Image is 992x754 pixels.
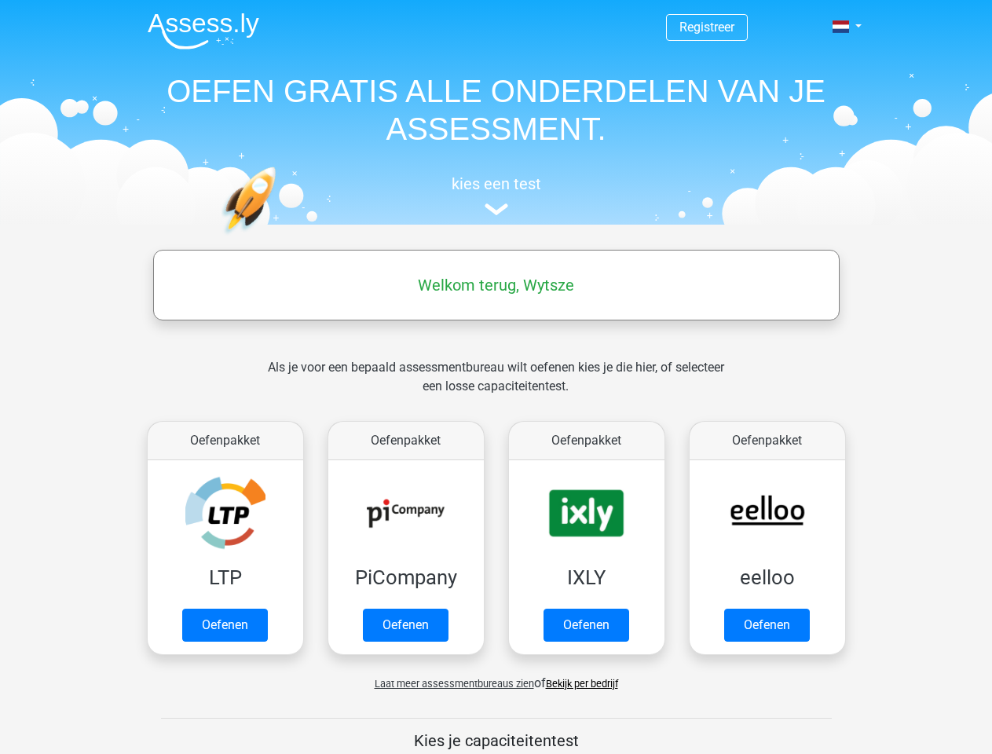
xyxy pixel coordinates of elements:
a: Oefenen [182,609,268,642]
img: assessment [485,203,508,215]
img: Assessly [148,13,259,49]
a: Oefenen [544,609,629,642]
a: kies een test [135,174,858,216]
h1: OEFEN GRATIS ALLE ONDERDELEN VAN JE ASSESSMENT. [135,72,858,148]
h5: Kies je capaciteitentest [161,731,832,750]
div: of [135,661,858,693]
a: Oefenen [363,609,448,642]
a: Oefenen [724,609,810,642]
h5: kies een test [135,174,858,193]
a: Registreer [679,20,734,35]
div: Als je voor een bepaald assessmentbureau wilt oefenen kies je die hier, of selecteer een losse ca... [255,358,737,415]
img: oefenen [221,167,337,309]
span: Laat meer assessmentbureaus zien [375,678,534,690]
h5: Welkom terug, Wytsze [161,276,832,295]
a: Bekijk per bedrijf [546,678,618,690]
